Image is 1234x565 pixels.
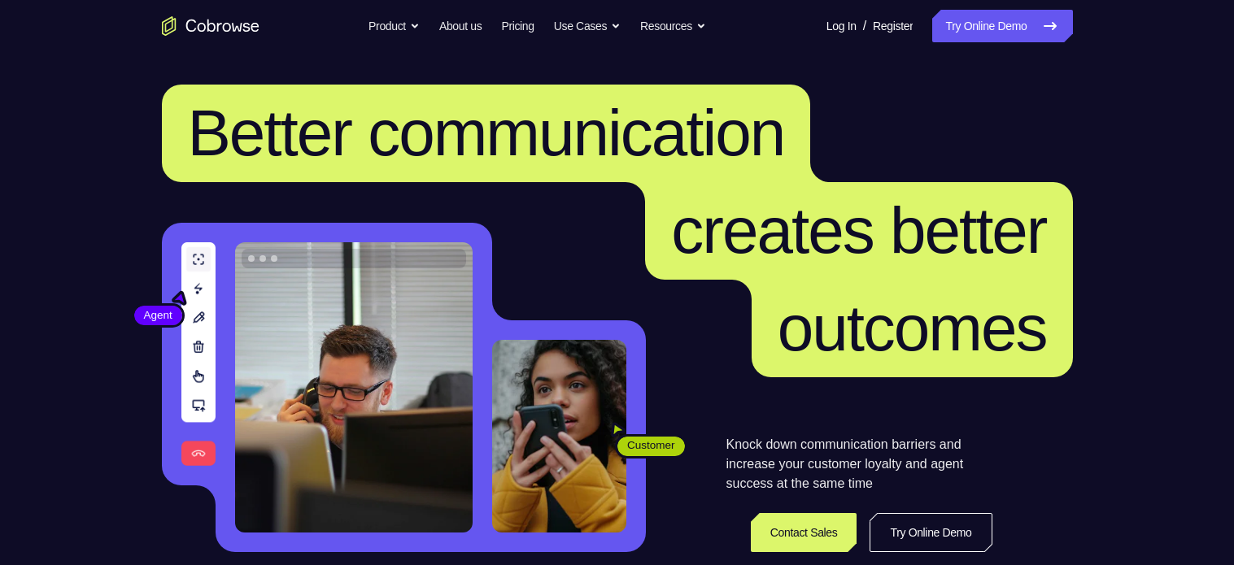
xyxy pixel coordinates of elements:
[671,194,1046,267] span: creates better
[640,10,706,42] button: Resources
[873,10,913,42] a: Register
[162,16,259,36] a: Go to the home page
[932,10,1072,42] a: Try Online Demo
[751,513,857,552] a: Contact Sales
[492,340,626,532] img: A customer holding their phone
[554,10,621,42] button: Use Cases
[235,242,473,532] img: A customer support agent talking on the phone
[870,513,992,552] a: Try Online Demo
[439,10,482,42] a: About us
[778,292,1047,364] span: outcomes
[863,16,866,36] span: /
[501,10,534,42] a: Pricing
[188,97,785,169] span: Better communication
[368,10,420,42] button: Product
[726,435,992,493] p: Knock down communication barriers and increase your customer loyalty and agent success at the sam...
[826,10,857,42] a: Log In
